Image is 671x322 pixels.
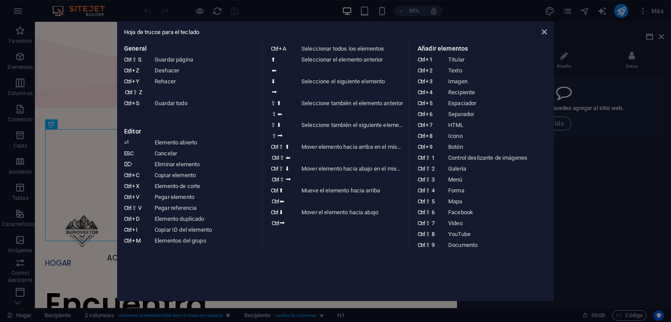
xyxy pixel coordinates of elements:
[272,67,277,74] font: ⬅
[418,198,425,205] font: Ctrl
[271,165,278,172] font: Ctrl
[272,176,279,183] font: Ctrl
[271,187,278,194] font: Ctrl
[136,226,137,233] font: I
[279,165,284,172] font: ⇧
[418,220,425,226] font: Ctrl
[425,165,430,172] font: ⇧
[448,89,475,96] font: Recipiente
[429,89,432,96] font: 4
[418,78,425,85] font: Ctrl
[125,89,132,96] font: Ctrl
[124,45,147,52] font: General
[139,89,142,96] font: Z
[124,194,131,200] font: Ctrl
[124,216,131,222] font: Ctrl
[448,187,464,194] font: Forma
[271,209,278,216] font: Ctrl
[272,89,277,96] font: ⮕
[132,56,137,63] font: ⇧
[418,154,425,161] font: Ctrl
[418,187,425,194] font: Ctrl
[301,165,418,172] font: Mover elemento hacia abajo en el mismo nivel
[448,144,463,150] font: Botón
[285,165,290,172] font: ⬇
[429,111,432,117] font: 6
[301,209,378,216] font: Mover el elemento hacia abajo
[279,209,284,216] font: ⬇
[136,237,140,244] font: M
[448,122,464,128] font: HTML
[272,111,277,117] font: ⇧
[155,237,206,244] font: Elementos del grupo
[124,29,199,35] font: Hoja de trucos para el teclado
[418,133,425,139] font: Ctrl
[448,198,463,205] font: Mapa
[155,56,193,63] font: Guardar página
[429,144,432,150] font: 9
[155,161,200,168] font: Eliminar elemento
[418,100,425,106] font: Ctrl
[279,144,284,150] font: ⇧
[155,172,196,178] font: Copiar elemento
[280,220,285,226] font: ⮕
[124,67,131,74] font: Ctrl
[136,216,139,222] font: D
[277,100,281,106] font: ⬆
[279,187,284,194] font: ⬆
[425,176,430,183] font: ⇧
[418,209,425,216] font: Ctrl
[448,231,470,237] font: YouTube
[272,220,279,226] font: Ctrl
[124,150,133,157] font: ESC
[132,205,137,211] font: ⇧
[124,139,129,146] font: ⏎
[271,56,276,63] font: ⬆
[136,194,139,200] font: V
[429,67,432,74] font: 2
[155,100,187,106] font: Guardar todo
[429,78,432,85] font: 3
[425,231,430,237] font: ⇧
[448,154,527,161] font: Control deslizante de imágenes
[271,78,276,85] font: ⬇
[448,176,463,183] font: Menú
[277,133,283,139] font: ⮕
[155,226,212,233] font: Copiar ID del elemento
[425,242,430,248] font: ⇧
[133,89,138,96] font: ⇧
[448,111,474,117] font: Separador
[124,56,131,63] font: Ctrl
[418,122,425,128] font: Ctrl
[283,45,286,52] font: A
[138,205,141,211] font: V
[301,45,384,52] font: Seleccionar todos los elementos
[418,89,425,96] font: Ctrl
[429,122,432,128] font: 7
[432,187,434,194] font: 4
[136,183,139,189] font: X
[432,220,434,226] font: 7
[272,154,279,161] font: Ctrl
[124,205,131,211] font: Ctrl
[429,100,432,106] font: 5
[155,139,197,146] font: Elemento abierto
[448,56,464,63] font: Titular
[124,128,141,135] font: Editor
[418,56,425,63] font: Ctrl
[155,67,179,74] font: Deshacer
[418,67,425,74] font: Ctrl
[432,231,434,237] font: 8
[136,78,139,85] font: Y
[280,198,284,205] font: ⬅
[418,242,425,248] font: Ctrl
[418,45,468,52] font: Añadir elementos
[425,154,430,161] font: ⇧
[124,172,131,178] font: Ctrl
[124,100,131,106] font: Ctrl
[432,242,434,248] font: 9
[418,231,425,237] font: Ctrl
[448,209,473,216] font: Facebook
[285,144,290,150] font: ⬆
[124,78,131,85] font: Ctrl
